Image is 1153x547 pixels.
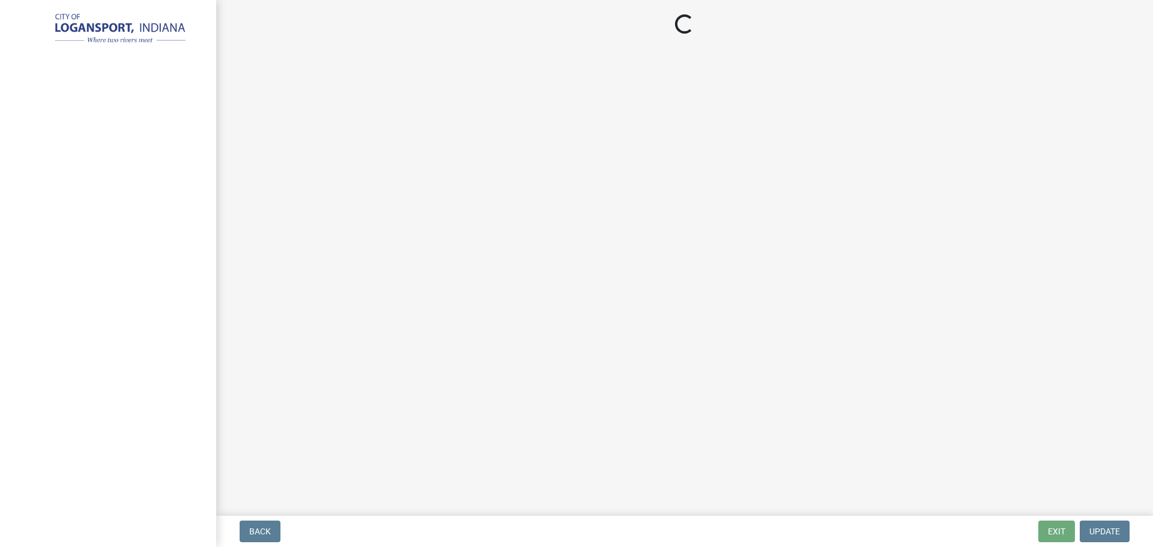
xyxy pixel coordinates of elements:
[1089,527,1120,536] span: Update
[1038,521,1075,542] button: Exit
[240,521,280,542] button: Back
[249,527,271,536] span: Back
[1080,521,1130,542] button: Update
[24,13,197,46] img: City of Logansport, Indiana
